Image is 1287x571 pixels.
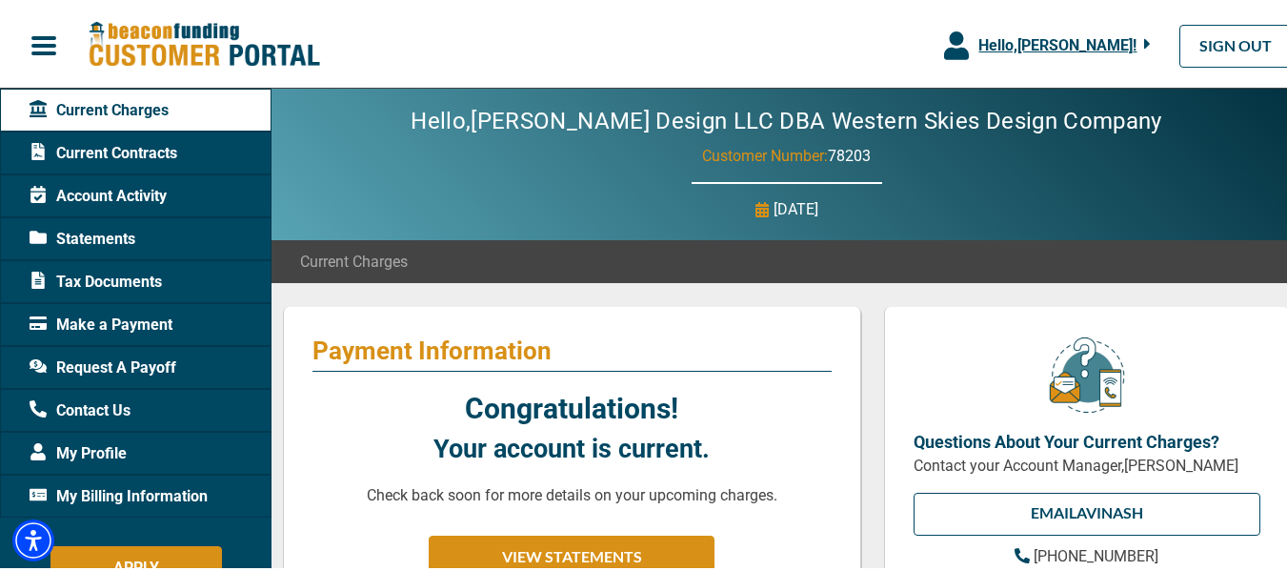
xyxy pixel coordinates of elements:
[30,397,131,419] span: Contact Us
[30,311,172,334] span: Make a Payment
[50,50,210,65] div: Domain: [DOMAIN_NAME]
[433,427,710,466] p: Your account is current.
[30,354,176,377] span: Request A Payoff
[72,112,171,125] div: Domain Overview
[702,144,828,162] span: Customer Number:
[774,195,818,218] p: [DATE]
[978,33,1136,51] span: Hello, [PERSON_NAME] !
[828,144,871,162] span: 78203
[30,268,162,291] span: Tax Documents
[1044,333,1130,412] img: customer-service.png
[353,105,1219,133] h2: Hello, [PERSON_NAME] Design LLC DBA Western Skies Design Company
[211,112,321,125] div: Keywords by Traffic
[12,517,54,559] div: Accessibility Menu
[914,490,1260,533] a: EMAILAvinash
[51,111,67,126] img: tab_domain_overview_orange.svg
[30,139,177,162] span: Current Contracts
[53,31,93,46] div: v 4.0.25
[465,384,678,427] p: Congratulations!
[30,482,208,505] span: My Billing Information
[88,18,320,67] img: Beacon Funding Customer Portal Logo
[914,426,1260,452] p: Questions About Your Current Charges?
[30,225,135,248] span: Statements
[30,31,46,46] img: logo_orange.svg
[300,248,408,271] span: Current Charges
[914,452,1260,475] p: Contact your Account Manager, [PERSON_NAME]
[30,96,169,119] span: Current Charges
[312,333,832,363] p: Payment Information
[30,182,167,205] span: Account Activity
[30,50,46,65] img: website_grey.svg
[367,481,777,504] p: Check back soon for more details on your upcoming charges.
[1015,542,1158,565] a: [PHONE_NUMBER]
[30,439,127,462] span: My Profile
[1034,544,1158,562] span: [PHONE_NUMBER]
[190,111,205,126] img: tab_keywords_by_traffic_grey.svg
